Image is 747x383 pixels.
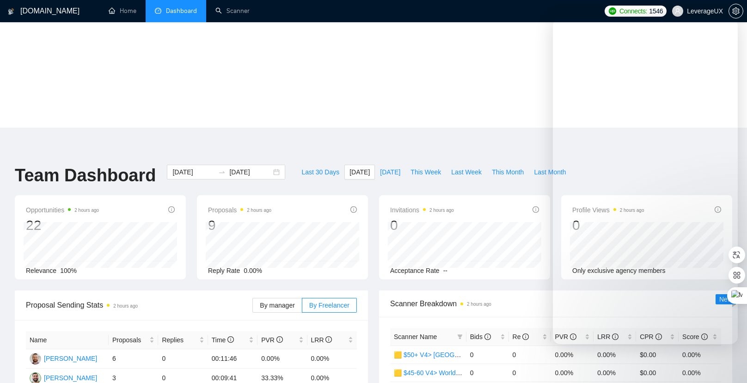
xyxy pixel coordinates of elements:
[168,206,175,213] span: info-circle
[296,165,344,179] button: Last 30 Days
[394,333,437,340] span: Scanner Name
[492,167,524,177] span: This Month
[212,336,234,344] span: Time
[716,352,738,374] iframe: To enrich screen reader interactions, please activate Accessibility in Grammarly extension settings
[466,364,509,382] td: 0
[446,165,487,179] button: Last Week
[380,167,400,177] span: [DATE]
[215,7,250,15] a: searchScanner
[344,165,375,179] button: [DATE]
[390,267,440,274] span: Acceptance Rate
[172,167,214,177] input: Start date
[390,298,721,309] span: Scanner Breakdown
[44,373,97,383] div: [PERSON_NAME]
[26,267,56,274] span: Relevance
[513,333,529,340] span: Re
[260,302,294,309] span: By manager
[309,302,349,309] span: By Freelancer
[15,165,156,186] h1: Team Dashboard
[551,346,594,364] td: 0.00%
[594,346,636,364] td: 0.00%
[307,349,357,369] td: 0.00%
[394,369,576,377] a: 🟨 $45-60 V4> World_Design+Dev_Antony-Front-End_General
[674,8,681,14] span: user
[594,364,636,382] td: 0.00%
[109,331,158,349] th: Proposals
[208,216,271,234] div: 9
[261,336,283,344] span: PVR
[729,7,743,15] span: setting
[109,7,136,15] a: homeHome
[429,208,454,213] time: 2 hours ago
[457,334,463,340] span: filter
[229,167,271,177] input: End date
[466,346,509,364] td: 0
[30,374,97,381] a: RL[PERSON_NAME]
[208,349,257,369] td: 00:11:46
[257,349,307,369] td: 0.00%
[26,204,99,216] span: Opportunities
[162,335,197,345] span: Replies
[158,349,208,369] td: 0
[390,204,454,216] span: Invitations
[443,267,447,274] span: --
[113,303,138,309] time: 2 hours ago
[487,165,529,179] button: This Month
[26,216,99,234] div: 22
[619,6,647,16] span: Connects:
[349,167,370,177] span: [DATE]
[534,167,566,177] span: Last Month
[26,299,252,311] span: Proposal Sending Stats
[301,167,339,177] span: Last 30 Days
[350,206,357,213] span: info-circle
[729,4,743,19] button: setting
[26,331,109,349] th: Name
[218,168,226,176] span: to
[467,302,491,307] time: 2 hours ago
[276,336,283,343] span: info-circle
[509,364,551,382] td: 0
[166,7,197,15] span: Dashboard
[529,165,571,179] button: Last Month
[729,7,743,15] a: setting
[30,353,41,364] img: AK
[158,331,208,349] th: Replies
[410,167,441,177] span: This Week
[553,19,738,344] iframe: To enrich screen reader interactions, please activate Accessibility in Grammarly extension settings
[30,354,97,362] a: AK[PERSON_NAME]
[451,167,482,177] span: Last Week
[208,204,271,216] span: Proposals
[208,267,240,274] span: Reply Rate
[227,336,234,343] span: info-circle
[551,364,594,382] td: 0.00%
[636,364,679,382] td: $0.00
[109,349,158,369] td: 6
[533,206,539,213] span: info-circle
[244,267,262,274] span: 0.00%
[484,334,491,340] span: info-circle
[8,4,14,19] img: logo
[679,346,721,364] td: 0.00%
[509,346,551,364] td: 0
[394,351,650,358] a: 🟨 $50+ V4> [GEOGRAPHIC_DATA]+[GEOGRAPHIC_DATA] Only_Tony-UX/UI_General
[636,346,679,364] td: $0.00
[679,364,721,382] td: 0.00%
[375,165,405,179] button: [DATE]
[218,168,226,176] span: swap-right
[44,353,97,364] div: [PERSON_NAME]
[470,333,491,340] span: Bids
[155,7,161,14] span: dashboard
[112,335,147,345] span: Proposals
[609,7,616,15] img: upwork-logo.png
[522,334,529,340] span: info-circle
[455,330,465,344] span: filter
[247,208,271,213] time: 2 hours ago
[311,336,332,344] span: LRR
[325,336,332,343] span: info-circle
[390,216,454,234] div: 0
[60,267,77,274] span: 100%
[74,208,99,213] time: 2 hours ago
[649,6,663,16] span: 1546
[405,165,446,179] button: This Week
